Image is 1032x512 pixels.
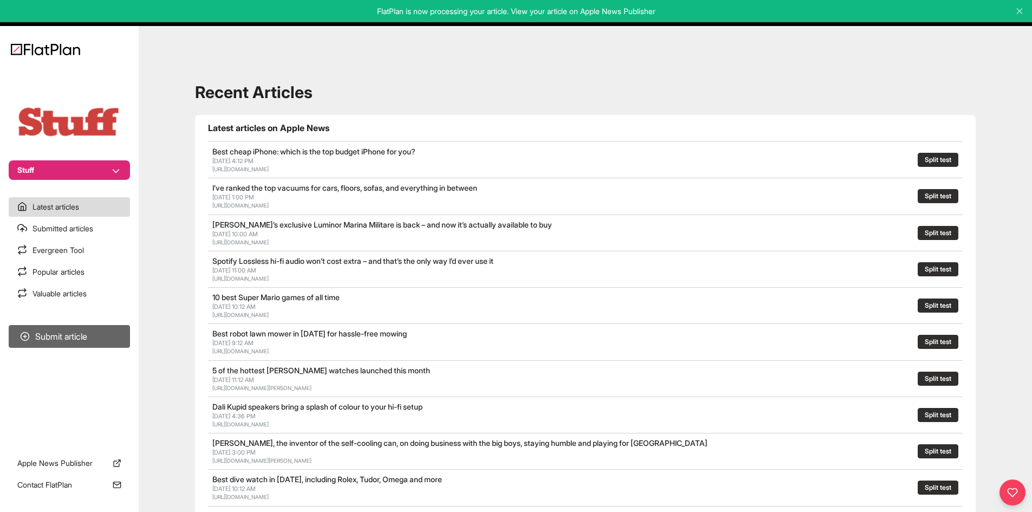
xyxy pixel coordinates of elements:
a: Best robot lawn mower in [DATE] for hassle-free mowing [212,329,407,338]
a: Dali Kupid speakers bring a splash of colour to your hi-fi setup [212,402,423,411]
a: Popular articles [9,262,130,282]
span: [DATE] 4:36 PM [212,412,256,420]
button: Split test [918,444,958,458]
a: Apple News Publisher [9,453,130,473]
img: Logo [11,43,80,55]
button: Split test [918,226,958,240]
span: [DATE] 11:00 AM [212,267,256,274]
a: Evergreen Tool [9,241,130,260]
button: Split test [918,189,958,203]
p: FlatPlan is now processing your article. View your article on Apple News Publisher [8,6,1024,17]
button: Split test [918,408,958,422]
a: [URL][DOMAIN_NAME][PERSON_NAME] [212,457,311,464]
button: Split test [918,372,958,386]
a: [URL][DOMAIN_NAME] [212,312,269,318]
a: Valuable articles [9,284,130,303]
a: Best dive watch in [DATE], including Rolex, Tudor, Omega and more [212,475,442,484]
a: [URL][DOMAIN_NAME] [212,166,269,172]
span: [DATE] 1:00 PM [212,193,254,201]
span: [DATE] 11:12 AM [212,376,254,384]
a: [PERSON_NAME]’s exclusive Luminor Marina Militare is back – and now it’s actually available to buy [212,220,552,229]
span: [DATE] 3:00 PM [212,449,256,456]
a: [URL][DOMAIN_NAME] [212,494,269,500]
a: Spotify Lossless hi-fi audio won’t cost extra – and that’s the only way I’d ever use it [212,256,494,265]
a: [URL][DOMAIN_NAME] [212,275,269,282]
a: [PERSON_NAME], the inventor of the self-cooling can, on doing business with the big boys, staying... [212,438,708,448]
a: 10 best Super Mario games of all time [212,293,340,302]
img: Publication Logo [15,105,124,139]
a: [URL][DOMAIN_NAME] [212,348,269,354]
h1: Recent Articles [195,82,976,102]
a: Latest articles [9,197,130,217]
span: [DATE] 9:12 AM [212,339,254,347]
a: [URL][DOMAIN_NAME] [212,202,269,209]
a: Contact FlatPlan [9,475,130,495]
button: Stuff [9,160,130,180]
a: Submitted articles [9,219,130,238]
h1: Latest articles on Apple News [208,121,963,134]
a: [URL][DOMAIN_NAME][PERSON_NAME] [212,385,311,391]
button: Split test [918,262,958,276]
button: Split test [918,481,958,495]
button: Split test [918,335,958,349]
span: [DATE] 4:12 PM [212,157,254,165]
a: Best cheap iPhone: which is the top budget iPhone for you? [212,147,416,156]
button: Split test [918,299,958,313]
button: Split test [918,153,958,167]
span: [DATE] 10:00 AM [212,230,258,238]
a: 5 of the hottest [PERSON_NAME] watches launched this month [212,366,430,375]
a: [URL][DOMAIN_NAME] [212,239,269,245]
span: [DATE] 10:12 AM [212,303,256,310]
a: I’ve ranked the top vacuums for cars, floors, sofas, and everything in between [212,183,477,192]
a: [URL][DOMAIN_NAME] [212,421,269,427]
button: Submit article [9,325,130,348]
span: [DATE] 10:12 AM [212,485,256,492]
